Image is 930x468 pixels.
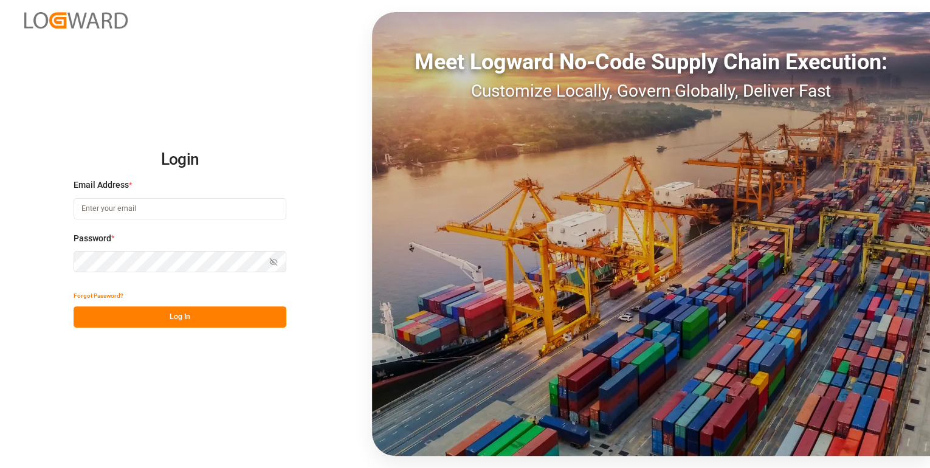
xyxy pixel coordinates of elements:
div: Customize Locally, Govern Globally, Deliver Fast [372,78,930,104]
button: Forgot Password? [74,285,123,306]
span: Email Address [74,179,129,191]
button: Log In [74,306,286,328]
div: Meet Logward No-Code Supply Chain Execution: [372,46,930,78]
h2: Login [74,140,286,179]
img: Logward_new_orange.png [24,12,128,29]
span: Password [74,232,111,245]
input: Enter your email [74,198,286,219]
